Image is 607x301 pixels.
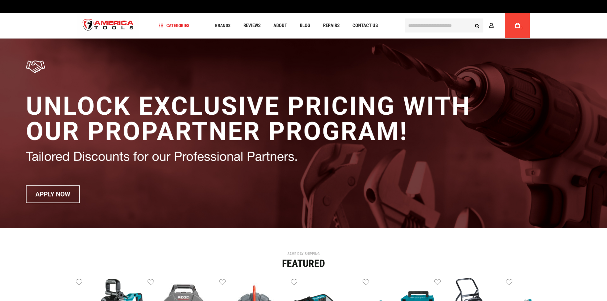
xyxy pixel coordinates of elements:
a: Repairs [320,21,343,30]
div: Featured [76,258,531,269]
button: Search [471,19,483,32]
span: Brands [215,23,231,28]
span: Categories [159,23,190,28]
a: store logo [77,14,139,38]
a: Brands [212,21,234,30]
a: Categories [156,21,192,30]
a: Contact Us [350,21,381,30]
span: Reviews [243,23,261,28]
span: About [273,23,287,28]
span: Contact Us [352,23,378,28]
a: About [271,21,290,30]
span: 0 [521,26,523,30]
img: America Tools [77,14,139,38]
a: Blog [297,21,313,30]
span: Blog [300,23,310,28]
a: 0 [511,13,524,38]
span: Repairs [323,23,340,28]
div: SAME DAY SHIPPING [76,252,531,256]
a: Reviews [241,21,264,30]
